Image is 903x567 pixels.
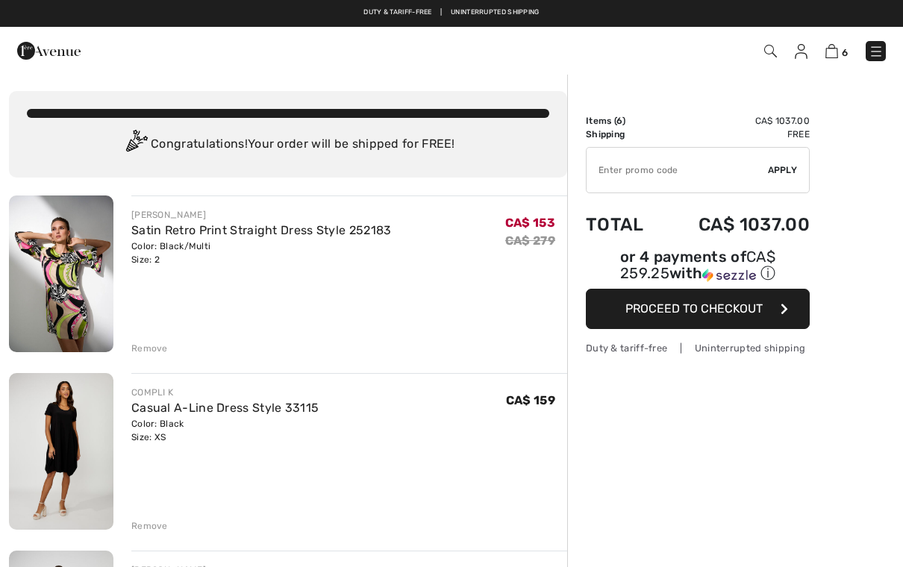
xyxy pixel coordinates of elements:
[505,234,555,248] s: CA$ 279
[825,42,848,60] a: 6
[620,248,775,282] span: CA$ 259.25
[625,301,763,316] span: Proceed to Checkout
[505,216,555,230] span: CA$ 153
[842,47,848,58] span: 6
[131,519,168,533] div: Remove
[586,114,662,128] td: Items ( )
[131,239,392,266] div: Color: Black/Multi Size: 2
[586,199,662,250] td: Total
[17,36,81,66] img: 1ère Avenue
[869,44,884,59] img: Menu
[131,401,319,415] a: Casual A-Line Dress Style 33115
[17,43,81,57] a: 1ère Avenue
[131,342,168,355] div: Remove
[768,163,798,177] span: Apply
[131,417,319,444] div: Color: Black Size: XS
[825,44,838,58] img: Shopping Bag
[662,128,810,141] td: Free
[121,130,151,160] img: Congratulation2.svg
[586,250,810,289] div: or 4 payments ofCA$ 259.25withSezzle Click to learn more about Sezzle
[662,199,810,250] td: CA$ 1037.00
[616,116,622,126] span: 6
[764,45,777,57] img: Search
[9,373,113,530] img: Casual A-Line Dress Style 33115
[506,393,555,407] span: CA$ 159
[27,130,549,160] div: Congratulations! Your order will be shipped for FREE!
[702,269,756,282] img: Sezzle
[795,44,807,59] img: My Info
[131,223,392,237] a: Satin Retro Print Straight Dress Style 252183
[131,208,392,222] div: [PERSON_NAME]
[586,128,662,141] td: Shipping
[662,114,810,128] td: CA$ 1037.00
[586,289,810,329] button: Proceed to Checkout
[586,341,810,355] div: Duty & tariff-free | Uninterrupted shipping
[587,148,768,192] input: Promo code
[586,250,810,283] div: or 4 payments of with
[131,386,319,399] div: COMPLI K
[9,195,113,352] img: Satin Retro Print Straight Dress Style 252183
